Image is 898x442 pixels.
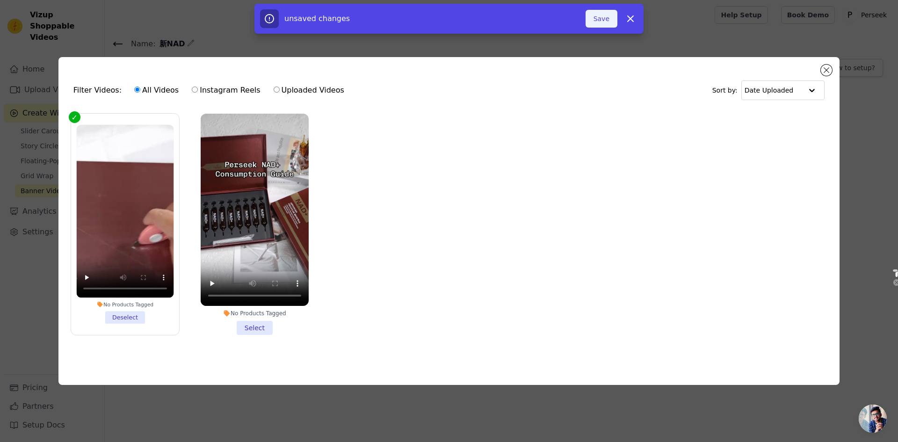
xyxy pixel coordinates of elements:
button: Close modal [821,65,832,76]
label: Instagram Reels [191,84,261,96]
span: unsaved changes [284,14,350,23]
label: Uploaded Videos [273,84,345,96]
div: No Products Tagged [201,310,309,317]
a: 开放式聊天 [859,405,887,433]
div: Sort by: [712,80,825,100]
label: All Videos [134,84,179,96]
div: Filter Videos: [73,80,349,101]
div: No Products Tagged [76,301,174,308]
button: Save [586,10,617,28]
